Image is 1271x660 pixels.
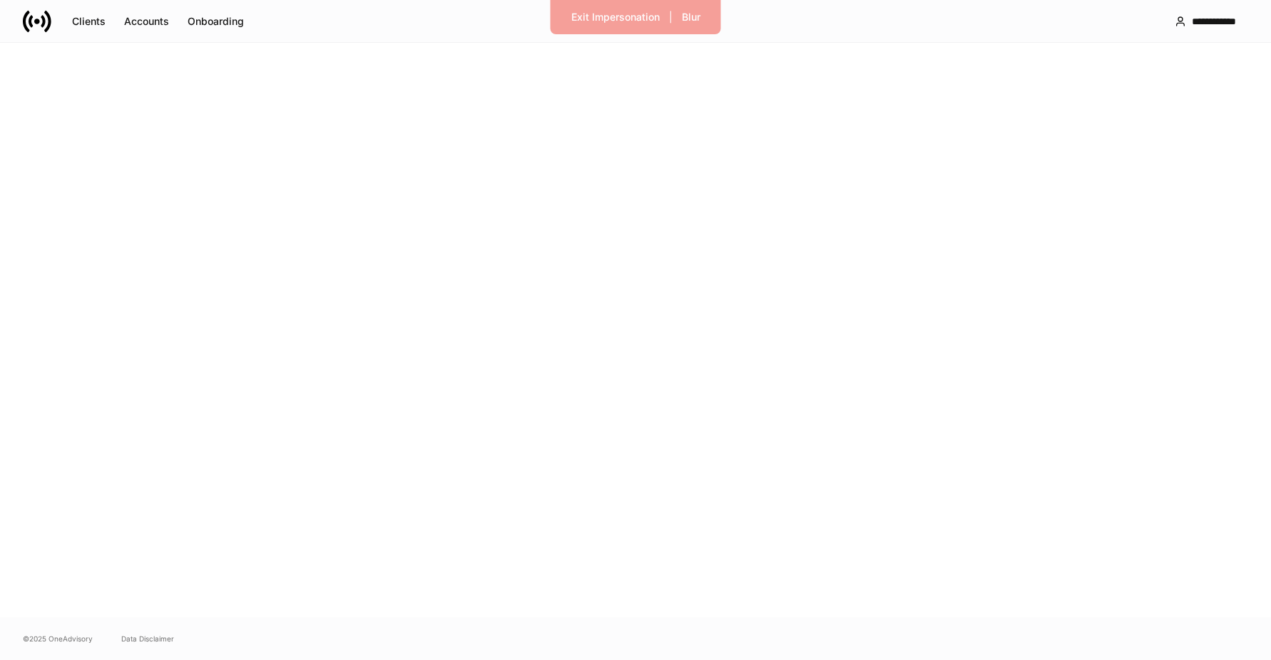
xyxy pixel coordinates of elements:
[23,633,93,644] span: © 2025 OneAdvisory
[124,16,169,26] div: Accounts
[121,633,174,644] a: Data Disclaimer
[115,10,178,33] button: Accounts
[673,6,710,29] button: Blur
[571,12,660,22] div: Exit Impersonation
[178,10,253,33] button: Onboarding
[72,16,106,26] div: Clients
[682,12,700,22] div: Blur
[562,6,669,29] button: Exit Impersonation
[63,10,115,33] button: Clients
[188,16,244,26] div: Onboarding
